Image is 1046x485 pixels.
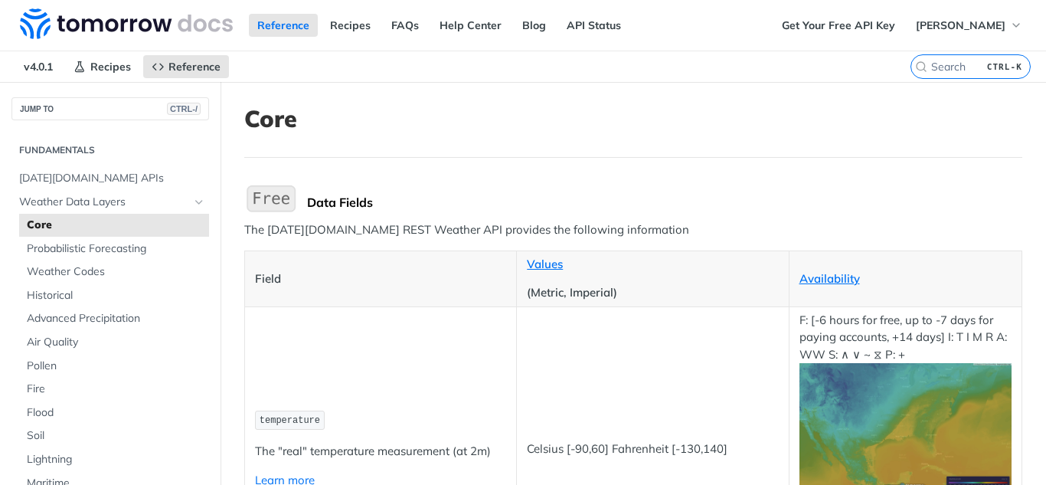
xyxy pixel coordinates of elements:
p: The [DATE][DOMAIN_NAME] REST Weather API provides the following information [244,221,1022,239]
p: Field [255,270,506,288]
a: Get Your Free API Key [773,14,904,37]
a: Lightning [19,448,209,471]
a: Flood [19,401,209,424]
a: Help Center [431,14,510,37]
a: Availability [799,271,860,286]
button: Hide subpages for Weather Data Layers [193,196,205,208]
span: Weather Data Layers [19,195,189,210]
a: Weather Codes [19,261,209,283]
span: Historical [27,288,205,303]
button: JUMP TOCTRL-/ [11,97,209,120]
a: Advanced Precipitation [19,307,209,330]
span: Weather Codes [27,264,205,280]
span: Air Quality [27,335,205,350]
img: Tomorrow.io Weather API Docs [20,8,233,39]
span: Advanced Precipitation [27,311,205,326]
span: Expand image [799,418,1012,433]
a: FAQs [383,14,427,37]
span: Flood [27,405,205,421]
a: Recipes [322,14,379,37]
a: Historical [19,284,209,307]
a: Soil [19,424,209,447]
span: Soil [27,428,205,444]
span: Pollen [27,359,205,374]
p: Celsius [-90,60] Fahrenheit [-130,140] [527,441,778,458]
a: Core [19,214,209,237]
button: [PERSON_NAME] [907,14,1031,37]
p: (Metric, Imperial) [527,284,778,302]
kbd: CTRL-K [983,59,1026,74]
span: Core [27,218,205,233]
span: temperature [260,415,320,426]
span: Recipes [90,60,131,74]
a: Reference [143,55,229,78]
a: Weather Data LayersHide subpages for Weather Data Layers [11,191,209,214]
span: Fire [27,382,205,397]
a: Reference [249,14,318,37]
span: Reference [168,60,221,74]
a: [DATE][DOMAIN_NAME] APIs [11,167,209,190]
span: Lightning [27,452,205,467]
span: [DATE][DOMAIN_NAME] APIs [19,171,205,186]
a: Probabilistic Forecasting [19,238,209,261]
span: v4.0.1 [15,55,61,78]
a: Values [527,257,563,271]
div: Data Fields [307,195,1022,210]
a: Blog [514,14,554,37]
h2: Fundamentals [11,143,209,157]
a: Recipes [65,55,139,78]
h1: Core [244,105,1022,133]
span: CTRL-/ [167,103,201,115]
span: [PERSON_NAME] [916,18,1005,32]
a: API Status [558,14,629,37]
svg: Search [915,61,927,73]
a: Pollen [19,355,209,378]
a: Air Quality [19,331,209,354]
p: The "real" temperature measurement (at 2m) [255,443,506,460]
a: Fire [19,378,209,401]
span: Probabilistic Forecasting [27,241,205,257]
